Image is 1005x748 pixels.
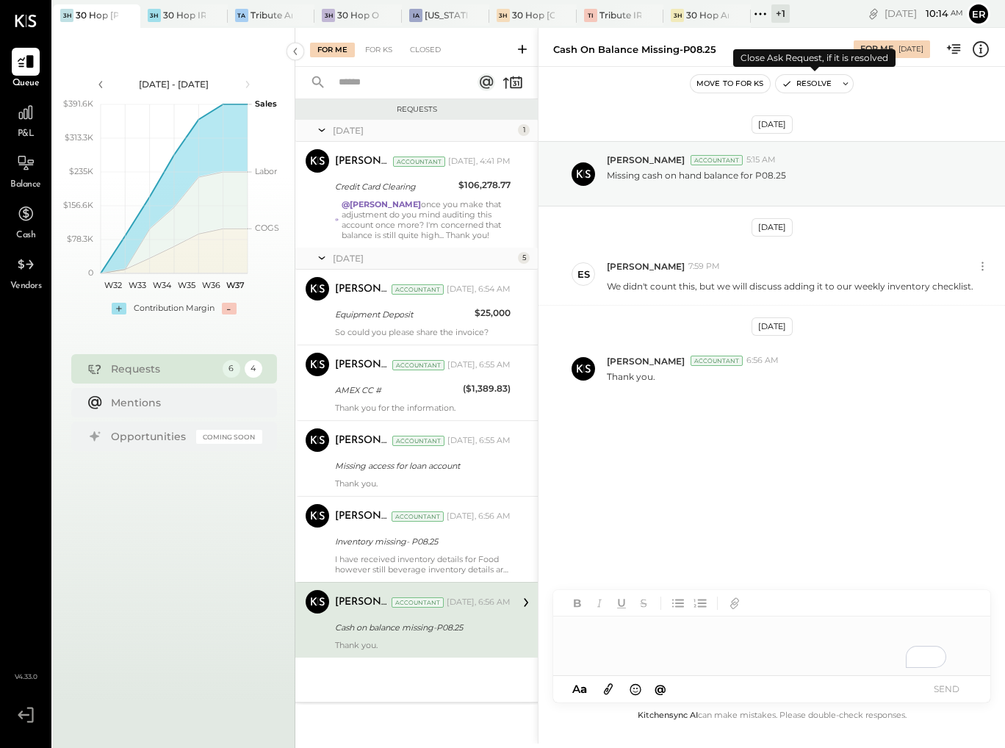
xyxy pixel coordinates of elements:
[177,280,195,290] text: W35
[686,9,729,21] div: 30 Hop Ankeny
[196,430,262,444] div: Coming Soon
[752,317,793,336] div: [DATE]
[335,554,511,575] div: I have received inventory details for Food however still beverage inventory details are missing.
[447,597,511,608] div: [DATE], 6:56 AM
[553,616,990,675] div: To enrich screen reader interactions, please activate Accessibility in Grammarly extension settings
[310,43,355,57] div: For Me
[733,49,896,67] div: Close Ask Request, if it is resolved
[607,280,973,292] p: We didn't count this, but we will discuss adding it to our weekly inventory checklist.
[866,6,881,21] div: copy link
[448,156,511,168] div: [DATE], 4:41 PM
[222,303,237,314] div: -
[226,280,244,290] text: W37
[518,252,530,264] div: 5
[771,4,790,23] div: + 1
[358,43,400,57] div: For KS
[458,178,511,193] div: $106,278.77
[111,362,215,376] div: Requests
[335,620,506,635] div: Cash on balance missing-P08.25
[392,511,444,522] div: Accountant
[1,48,51,90] a: Queue
[335,179,454,194] div: Credit Card Clearing
[691,75,770,93] button: Move to for ks
[60,9,73,22] div: 3H
[112,78,237,90] div: [DATE] - [DATE]
[335,595,389,610] div: [PERSON_NAME]
[63,98,93,109] text: $391.6K
[607,154,685,166] span: [PERSON_NAME]
[335,282,389,297] div: [PERSON_NAME]
[134,303,215,314] div: Contribution Margin
[63,200,93,210] text: $156.6K
[607,260,685,273] span: [PERSON_NAME]
[917,679,976,699] button: SEND
[447,284,511,295] div: [DATE], 6:54 AM
[335,434,389,448] div: [PERSON_NAME]
[1,98,51,141] a: P&L
[335,458,506,473] div: Missing access for loan account
[12,77,40,90] span: Queue
[669,594,688,613] button: Unordered List
[590,594,609,613] button: Italic
[303,104,530,115] div: Requests
[152,280,171,290] text: W34
[111,429,189,444] div: Opportunities
[65,132,93,143] text: $313.3K
[463,381,511,396] div: ($1,389.83)
[447,435,511,447] div: [DATE], 6:55 AM
[69,166,93,176] text: $235K
[1,200,51,242] a: Cash
[655,682,666,696] span: @
[776,75,837,93] button: Resolve
[335,534,506,549] div: Inventory missing- P08.25
[607,355,685,367] span: [PERSON_NAME]
[335,327,511,337] div: So could you please share the invoice?
[885,7,963,21] div: [DATE]
[634,594,653,613] button: Strikethrough
[568,681,591,697] button: Aa
[104,280,121,290] text: W32
[1,251,51,293] a: Vendors
[333,124,514,137] div: [DATE]
[335,640,511,650] div: Thank you.
[148,9,161,22] div: 3H
[580,682,587,696] span: a
[392,284,444,295] div: Accountant
[111,395,255,410] div: Mentions
[337,9,380,21] div: 30 Hop Omaha
[725,594,744,613] button: Add URL
[898,44,923,54] div: [DATE]
[584,9,597,22] div: TI
[201,280,220,290] text: W36
[76,9,118,21] div: 30 Hop [PERSON_NAME] Summit
[392,360,444,370] div: Accountant
[497,9,510,22] div: 3H
[335,478,511,489] div: Thank you.
[235,9,248,22] div: TA
[475,306,511,320] div: $25,000
[223,360,240,378] div: 6
[409,9,422,22] div: IA
[129,280,146,290] text: W33
[333,252,514,265] div: [DATE]
[447,511,511,522] div: [DATE], 6:56 AM
[18,128,35,141] span: P&L
[967,2,990,26] button: Er
[512,9,555,21] div: 30 Hop [GEOGRAPHIC_DATA]
[746,154,776,166] span: 5:15 AM
[255,166,277,176] text: Labor
[251,9,293,21] div: Tribute Ankeny
[607,169,786,194] p: Missing cash on hand balance for P08.25
[671,9,684,22] div: 3H
[553,43,716,57] div: Cash on balance missing-P08.25
[425,9,467,21] div: [US_STATE] Athletic Club
[752,115,793,134] div: [DATE]
[335,154,390,169] div: [PERSON_NAME]
[335,383,458,398] div: AMEX CC #
[255,223,279,233] text: COGS
[607,370,655,383] p: Thank you.
[393,157,445,167] div: Accountant
[599,9,642,21] div: Tribute IRL
[746,355,779,367] span: 6:56 AM
[335,358,389,373] div: [PERSON_NAME]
